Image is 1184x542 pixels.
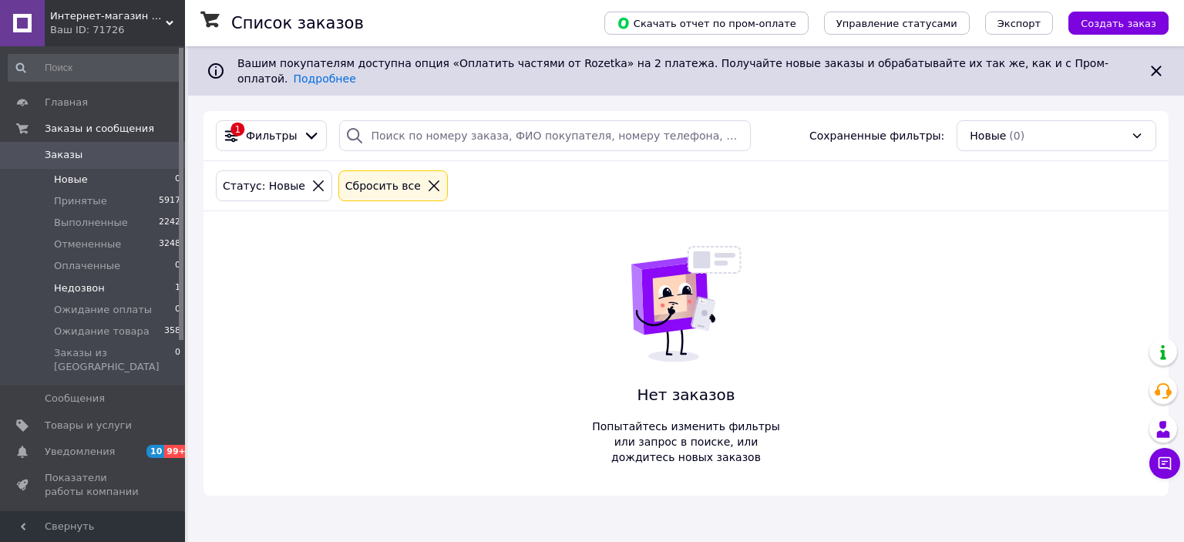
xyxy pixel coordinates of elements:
[164,325,180,338] span: 358
[54,281,105,295] span: Недозвон
[45,392,105,406] span: Сообщения
[50,23,185,37] div: Ваш ID: 71726
[54,259,120,273] span: Оплаченные
[985,12,1053,35] button: Экспорт
[970,128,1006,143] span: Новые
[584,419,788,465] span: Попытайтесь изменить фильтры или запрос в поиске, или дождитесь новых заказов
[231,14,364,32] h1: Список заказов
[997,18,1041,29] span: Экспорт
[824,12,970,35] button: Управление статусами
[584,384,788,406] span: Нет заказов
[54,346,175,374] span: Заказы из [GEOGRAPHIC_DATA]
[1053,16,1169,29] a: Создать заказ
[45,419,132,433] span: Товары и услуги
[1081,18,1156,29] span: Создать заказ
[54,303,152,317] span: Ожидание оплаты
[220,177,308,194] div: Статус: Новые
[45,471,143,499] span: Показатели работы компании
[246,128,297,143] span: Фильтры
[175,346,180,374] span: 0
[54,216,128,230] span: Выполненные
[342,177,424,194] div: Сбросить все
[54,237,121,251] span: Отмененные
[164,445,190,458] span: 99+
[159,237,180,251] span: 3248
[175,173,180,187] span: 0
[1068,12,1169,35] button: Создать заказ
[836,18,957,29] span: Управление статусами
[237,57,1108,85] span: Вашим покупателям доступна опция «Оплатить частями от Rozetka» на 2 платежа. Получайте новые зака...
[45,445,115,459] span: Уведомления
[54,325,150,338] span: Ожидание товара
[50,9,166,23] span: Интернет-магазин Gundepot
[45,122,154,136] span: Заказы и сообщения
[175,259,180,273] span: 0
[8,54,182,82] input: Поиск
[45,96,88,109] span: Главная
[54,173,88,187] span: Новые
[1149,448,1180,479] button: Чат с покупателем
[146,445,164,458] span: 10
[159,194,180,208] span: 5917
[604,12,809,35] button: Скачать отчет по пром-оплате
[294,72,356,85] a: Подробнее
[159,216,180,230] span: 2242
[809,128,944,143] span: Сохраненные фильтры:
[175,303,180,317] span: 0
[175,281,180,295] span: 1
[45,148,82,162] span: Заказы
[617,16,796,30] span: Скачать отчет по пром-оплате
[54,194,107,208] span: Принятые
[1009,130,1024,142] span: (0)
[339,120,750,151] input: Поиск по номеру заказа, ФИО покупателя, номеру телефона, Email, номеру накладной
